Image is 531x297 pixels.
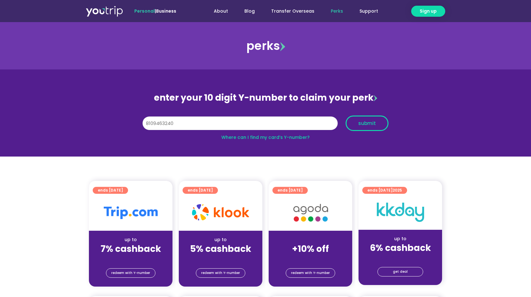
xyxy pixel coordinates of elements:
a: ends [DATE]2025 [362,187,407,194]
a: ends [DATE] [272,187,308,194]
nav: Menu [193,5,386,17]
span: ends [DATE] [277,187,303,194]
strong: 5% cashback [190,243,251,255]
span: redeem with Y-number [111,269,150,277]
a: Blog [236,5,263,17]
span: | [134,8,176,14]
span: Sign up [420,8,437,15]
form: Y Number [143,116,388,136]
a: ends [DATE] [183,187,218,194]
span: 2025 [393,187,402,193]
strong: 6% cashback [370,242,431,254]
span: redeem with Y-number [201,269,240,277]
span: up to [305,236,316,243]
a: redeem with Y-number [196,268,245,278]
div: (for stays only) [184,255,257,261]
strong: +10% off [292,243,329,255]
div: (for stays only) [274,255,347,261]
span: submit [358,121,376,126]
span: ends [DATE] [188,187,213,194]
button: submit [346,116,388,131]
span: ends [DATE] [98,187,123,194]
span: redeem with Y-number [291,269,330,277]
span: Personal [134,8,155,14]
span: ends [DATE] [367,187,402,194]
div: up to [94,236,167,243]
div: (for stays only) [94,255,167,261]
a: Transfer Overseas [263,5,323,17]
a: Sign up [411,6,445,17]
a: redeem with Y-number [106,268,155,278]
a: About [206,5,236,17]
a: Where can I find my card’s Y-number? [221,134,310,140]
a: Perks [323,5,351,17]
div: up to [364,235,437,242]
div: enter your 10 digit Y-number to claim your perk [139,90,392,106]
div: (for stays only) [364,254,437,260]
strong: 7% cashback [101,243,161,255]
a: redeem with Y-number [286,268,335,278]
a: get deal [377,267,423,276]
input: 10 digit Y-number (e.g. 8123456789) [143,116,338,130]
a: Business [156,8,176,14]
div: up to [184,236,257,243]
a: ends [DATE] [93,187,128,194]
span: get deal [393,267,408,276]
a: Support [351,5,386,17]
